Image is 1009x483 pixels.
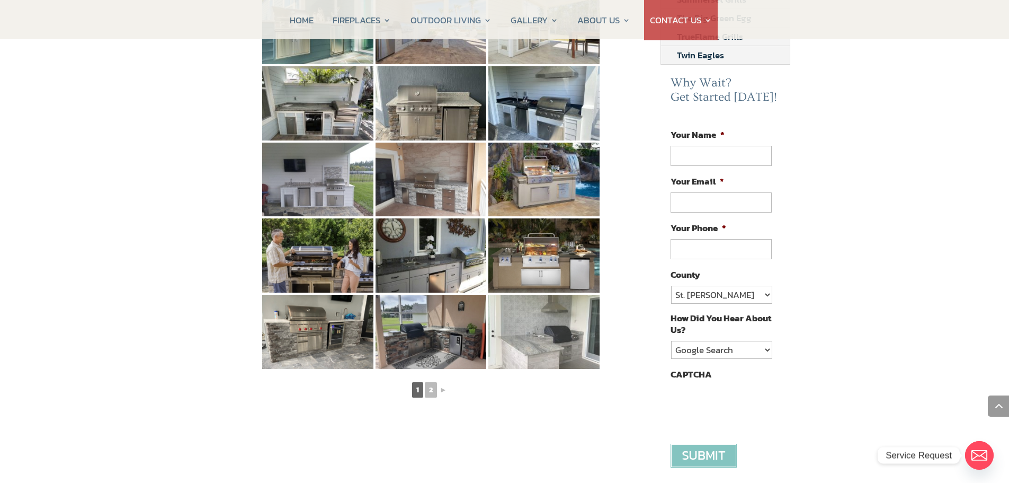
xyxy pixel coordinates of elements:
[671,368,712,380] label: CAPTCHA
[412,382,423,398] span: 1
[671,312,771,336] label: How Did You Hear About Us?
[671,385,832,427] iframe: reCAPTCHA
[488,143,600,217] img: 17
[376,218,487,293] img: 19
[671,129,725,140] label: Your Name
[488,66,600,140] img: 14
[488,295,600,369] img: 23
[376,143,487,217] img: 16
[262,295,373,369] img: 21
[488,218,600,293] img: 20
[671,76,780,110] h2: Why Wait? Get Started [DATE]!
[671,444,737,468] input: Submit
[262,143,373,217] img: 15
[671,175,724,187] label: Your Email
[376,295,487,369] img: 22
[965,441,994,470] a: Email
[661,46,740,64] a: Twin Eagles
[425,382,437,398] a: 2
[376,66,487,140] img: 13
[262,218,373,293] img: 18
[671,222,726,234] label: Your Phone
[671,269,700,280] label: County
[262,66,373,140] img: 12
[439,383,448,397] a: ►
